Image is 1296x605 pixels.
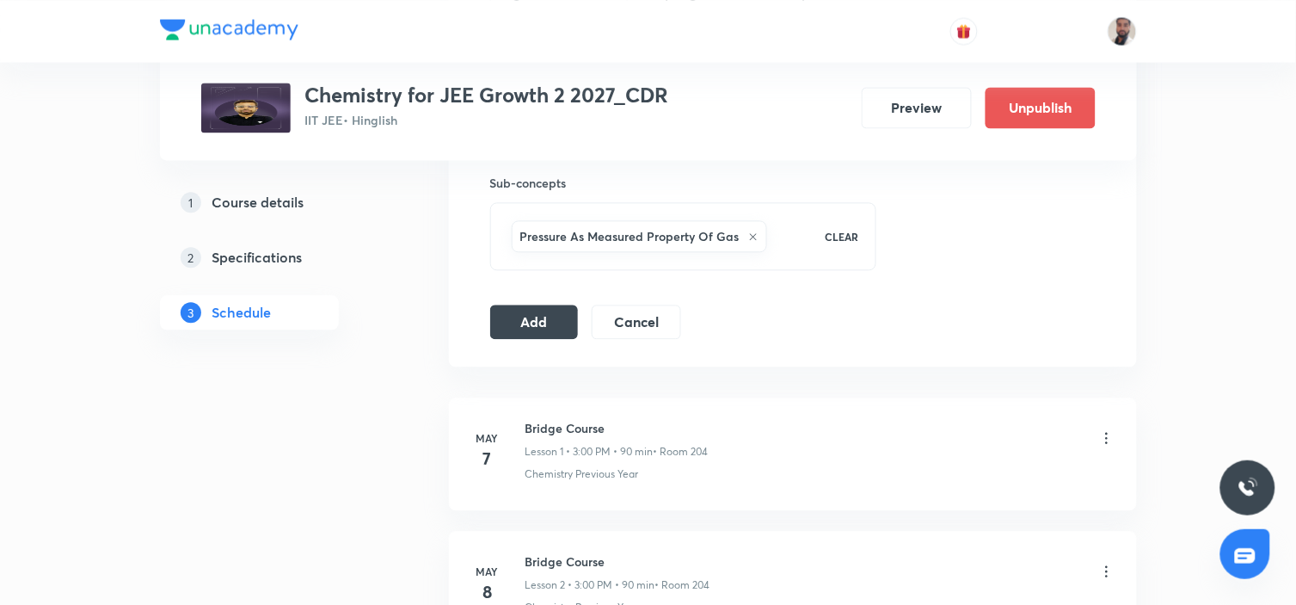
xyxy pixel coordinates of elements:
[592,305,680,339] button: Cancel
[950,17,978,45] button: avatar
[160,19,298,40] img: Company Logo
[525,444,654,460] p: Lesson 1 • 3:00 PM • 90 min
[212,247,302,268] h5: Specifications
[825,229,858,244] p: CLEAR
[201,83,291,133] img: 8bd7c7f4139c4e6085e4934d185d0401.jpg
[1238,478,1258,498] img: ttu
[212,302,271,323] h5: Schedule
[212,192,304,213] h5: Course details
[181,192,201,213] p: 1
[470,579,505,605] h4: 8
[160,185,394,219] a: 1Course details
[160,240,394,275] a: 2Specifications
[470,564,505,579] h6: May
[181,247,201,268] p: 2
[181,302,201,323] p: 3
[304,83,668,108] h3: Chemistry for JEE Growth 2 2027_CDR
[655,577,710,593] p: • Room 204
[304,111,668,129] p: IIT JEE • Hinglish
[525,577,655,593] p: Lesson 2 • 3:00 PM • 90 min
[654,444,709,460] p: • Room 204
[525,553,710,571] h6: Bridge Course
[520,227,740,245] h6: Pressure As Measured Property Of Gas
[956,23,972,39] img: avatar
[862,87,972,128] button: Preview
[470,446,505,472] h4: 7
[525,466,639,482] p: Chemistry Previous Year
[470,430,505,446] h6: May
[1108,16,1137,46] img: SHAHNAWAZ AHMAD
[160,19,298,44] a: Company Logo
[525,419,709,437] h6: Bridge Course
[986,87,1096,128] button: Unpublish
[490,305,579,339] button: Add
[490,174,877,192] h6: Sub-concepts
